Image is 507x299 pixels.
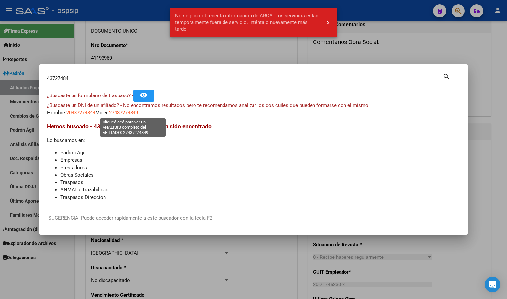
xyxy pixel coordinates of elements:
div: Lo buscamos en: [47,122,460,201]
span: 27437274849 [109,110,138,116]
li: Prestadores [60,164,460,172]
button: x [322,16,335,28]
li: Empresas [60,156,460,164]
li: Traspasos [60,179,460,186]
div: Open Intercom Messenger [485,277,500,292]
span: ¿Buscaste un formulario de traspaso? - [47,93,133,98]
span: x [327,19,329,25]
li: Padrón Ágil [60,149,460,157]
li: Traspasos Direccion [60,194,460,201]
mat-icon: search [443,72,450,80]
div: Hombre: Mujer: [47,102,460,117]
span: ¿Buscaste un DNI de un afiliado? - No encontramos resultados pero te recomendamos analizar los do... [47,102,370,108]
span: 20437274844 [66,110,95,116]
span: Hemos buscado - 43727484 - y el mismo no ha sido encontrado [47,123,212,130]
span: No se pudo obtener la información de ARCA. Los servicios están temporalmente fuera de servicio. I... [175,13,319,32]
mat-icon: remove_red_eye [140,91,148,99]
p: -SUGERENCIA: Puede acceder rapidamente a este buscador con la tecla F2- [47,214,460,222]
li: Obras Sociales [60,171,460,179]
li: ANMAT / Trazabilidad [60,186,460,194]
